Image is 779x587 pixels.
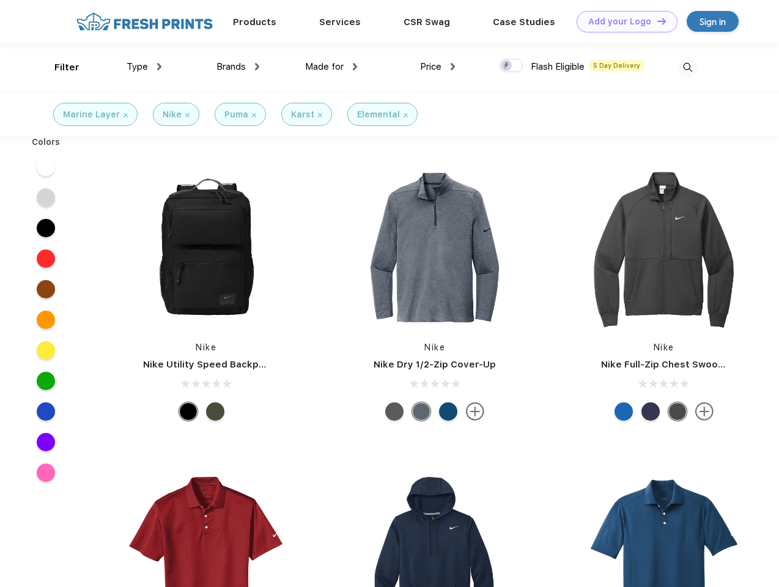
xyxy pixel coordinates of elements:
img: func=resize&h=266 [125,166,287,329]
div: Black Heather [385,402,404,421]
div: Gym Blue [439,402,457,421]
a: Services [319,17,361,28]
div: Nike [163,108,182,121]
span: Made for [305,61,344,72]
img: filter_cancel.svg [124,113,128,117]
div: Sign in [700,15,726,29]
a: Products [233,17,276,28]
div: Elemental [357,108,400,121]
div: Anthracite [668,402,687,421]
img: func=resize&h=266 [583,166,745,329]
div: Navy Heather [412,402,430,421]
span: 5 Day Delivery [589,60,644,71]
div: Add your Logo [588,17,651,27]
img: desktop_search.svg [677,57,698,78]
img: dropdown.png [451,63,455,70]
div: Marine Layer [63,108,120,121]
img: fo%20logo%202.webp [73,11,216,32]
img: more.svg [695,402,714,421]
a: Nike Utility Speed Backpack [143,359,275,370]
span: Type [127,61,148,72]
div: Royal [615,402,633,421]
a: Nike [424,342,445,352]
img: dropdown.png [353,63,357,70]
span: Brands [216,61,246,72]
div: Black [179,402,198,421]
img: filter_cancel.svg [185,113,190,117]
img: dropdown.png [157,63,161,70]
a: CSR Swag [404,17,450,28]
a: Nike [654,342,674,352]
div: Filter [54,61,79,75]
div: Karst [291,108,314,121]
img: more.svg [466,402,484,421]
div: Puma [224,108,248,121]
a: Nike [196,342,216,352]
img: filter_cancel.svg [252,113,256,117]
span: Flash Eligible [531,61,585,72]
a: Nike Full-Zip Chest Swoosh Jacket [601,359,764,370]
img: filter_cancel.svg [318,113,322,117]
div: Midnight Navy [641,402,660,421]
span: Price [420,61,441,72]
a: Sign in [687,11,739,32]
img: func=resize&h=266 [353,166,516,329]
div: Colors [23,136,70,149]
a: Nike Dry 1/2-Zip Cover-Up [374,359,496,370]
div: Cargo Khaki [206,402,224,421]
img: dropdown.png [255,63,259,70]
img: DT [657,18,666,24]
img: filter_cancel.svg [404,113,408,117]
